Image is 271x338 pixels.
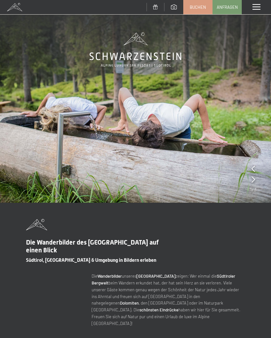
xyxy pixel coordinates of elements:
[184,0,212,14] a: Buchen
[26,238,159,254] span: Die Wanderbilder des [GEOGRAPHIC_DATA] auf einen Blick
[120,300,139,306] strong: Dolomiten
[92,273,235,285] strong: Südtiroler Bergwelt
[190,4,206,10] span: Buchen
[92,273,245,327] p: Die unseres zeigen: Wer einmal die beim Wandern erkundet hat, der hat sein Herz an sie verloren. ...
[26,257,156,263] span: Südtirol, [GEOGRAPHIC_DATA] & Umgebung in Bildern erleben
[136,273,175,279] strong: [GEOGRAPHIC_DATA]
[97,273,122,279] strong: Wanderbilder
[250,186,252,193] span: 1
[217,4,238,10] span: Anfragen
[252,186,254,193] span: /
[139,307,178,312] strong: schönsten Eindrücke
[254,186,256,193] span: 3
[213,0,241,14] a: Anfragen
